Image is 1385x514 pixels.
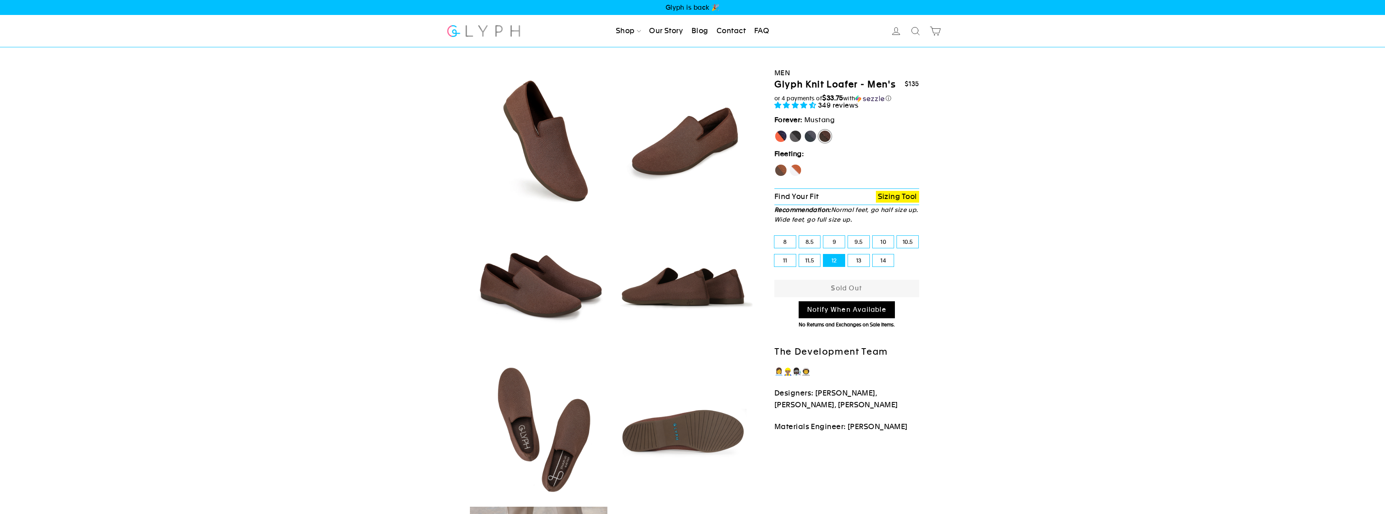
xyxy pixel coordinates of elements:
[713,22,749,40] a: Contact
[774,116,803,124] strong: Forever:
[774,68,919,78] div: Men
[789,130,802,143] label: Panther
[774,205,919,224] p: Normal feet, go half size up. Wide feet, go full size up.
[818,130,831,143] label: Mustang
[470,216,608,354] img: Mustang
[823,236,845,248] label: 9
[799,254,820,267] label: 11.5
[873,254,894,267] label: 14
[789,164,802,177] label: Fox
[774,94,919,102] div: or 4 payments of$33.75withSezzle Click to learn more about Sezzle
[470,71,608,209] img: Mustang
[774,254,796,267] label: 11
[799,301,895,319] a: Notify When Available
[774,280,919,297] button: Sold Out
[613,22,644,40] a: Shop
[774,387,919,411] p: Designers: [PERSON_NAME], [PERSON_NAME], [PERSON_NAME]
[822,94,843,102] span: $33.75
[774,164,787,177] label: Hawk
[897,236,918,248] label: 10.5
[615,71,753,209] img: Mustang
[855,95,884,102] img: Sezzle
[848,236,869,248] label: 9.5
[848,254,869,267] label: 13
[774,236,796,248] label: 8
[905,80,919,88] span: $135
[774,130,787,143] label: [PERSON_NAME]
[799,236,820,248] label: 8.5
[774,346,919,358] h2: The Development Team
[470,362,608,499] img: Mustang
[615,216,753,354] img: Mustang
[799,322,895,328] span: No Returns and Exchanges on Sale Items.
[876,191,919,203] a: Sizing Tool
[774,366,919,378] p: 👩‍💼👷🏽‍♂️👩🏿‍🔬👨‍🚀
[774,421,919,433] p: Materials Engineer: [PERSON_NAME]
[804,116,835,124] span: Mustang
[774,192,819,201] span: Find Your Fit
[774,206,831,213] strong: Recommendation:
[646,22,686,40] a: Our Story
[615,362,753,499] img: Mustang
[774,101,818,109] span: 4.71 stars
[751,22,772,40] a: FAQ
[823,254,845,267] label: 12
[774,94,919,102] div: or 4 payments of with
[774,79,896,91] h1: Glyph Knit Loafer - Men's
[873,236,894,248] label: 10
[831,284,862,292] span: Sold Out
[804,130,817,143] label: Rhino
[688,22,712,40] a: Blog
[774,150,804,158] strong: Fleeting:
[613,22,772,40] ul: Primary
[446,20,522,42] img: Glyph
[818,101,859,109] span: 349 reviews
